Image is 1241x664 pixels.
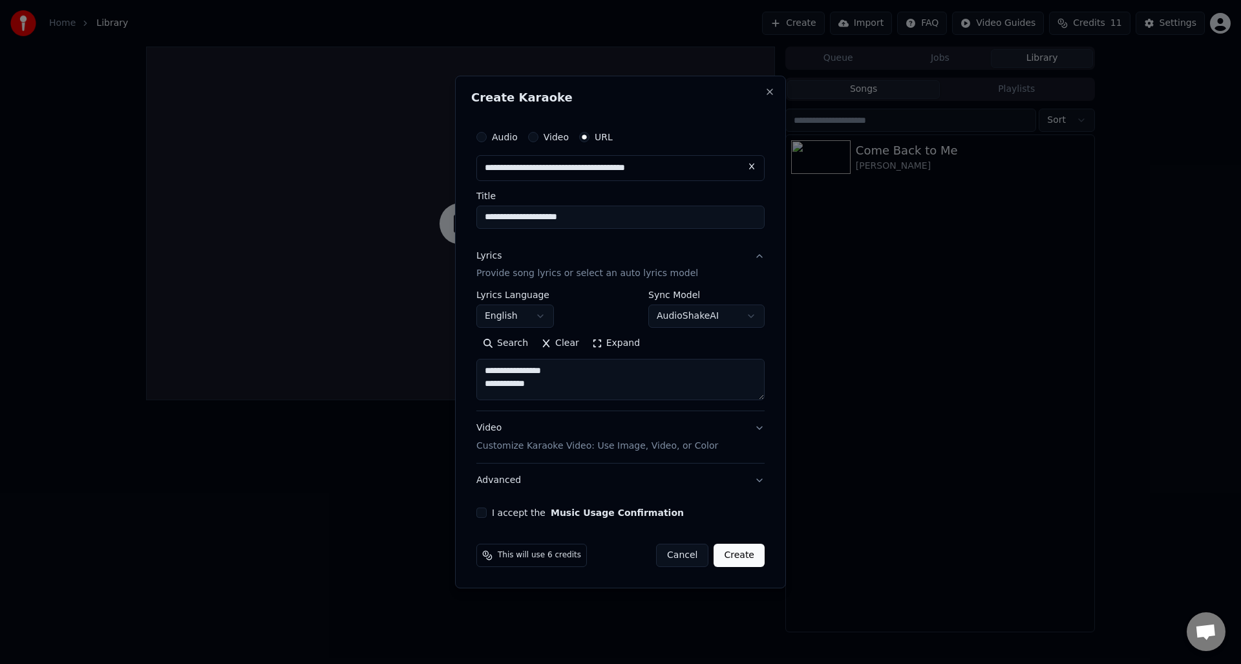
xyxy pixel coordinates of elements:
[492,508,684,517] label: I accept the
[476,191,765,200] label: Title
[476,291,554,300] label: Lyrics Language
[498,550,581,561] span: This will use 6 credits
[535,334,586,354] button: Clear
[656,544,708,567] button: Cancel
[476,291,765,411] div: LyricsProvide song lyrics or select an auto lyrics model
[471,92,770,103] h2: Create Karaoke
[476,412,765,464] button: VideoCustomize Karaoke Video: Use Image, Video, or Color
[551,508,684,517] button: I accept the
[714,544,765,567] button: Create
[544,133,569,142] label: Video
[476,440,718,453] p: Customize Karaoke Video: Use Image, Video, or Color
[476,334,535,354] button: Search
[476,239,765,291] button: LyricsProvide song lyrics or select an auto lyrics model
[476,422,718,453] div: Video
[648,291,765,300] label: Sync Model
[586,334,646,354] button: Expand
[476,250,502,262] div: Lyrics
[476,464,765,497] button: Advanced
[595,133,613,142] label: URL
[492,133,518,142] label: Audio
[476,268,698,281] p: Provide song lyrics or select an auto lyrics model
